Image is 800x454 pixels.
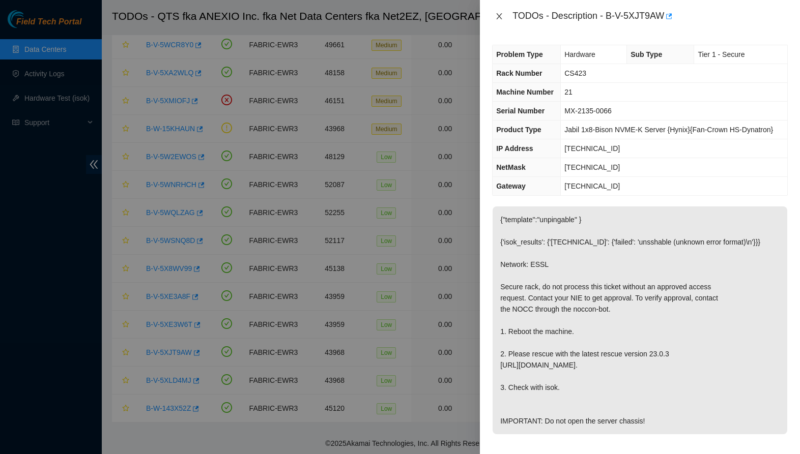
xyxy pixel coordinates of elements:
span: CS423 [564,69,586,77]
span: close [495,12,503,20]
span: Hardware [564,50,595,58]
span: Problem Type [496,50,543,58]
span: Jabil 1x8-Bison NVME-K Server {Hynix}{Fan-Crown HS-Dynatron} [564,126,773,134]
span: Product Type [496,126,541,134]
span: 21 [564,88,573,96]
span: [TECHNICAL_ID] [564,163,620,171]
span: Sub Type [631,50,662,58]
span: Rack Number [496,69,542,77]
div: TODOs - Description - B-V-5XJT9AW [512,8,788,24]
span: Tier 1 - Secure [698,50,745,58]
span: [TECHNICAL_ID] [564,182,620,190]
button: Close [492,12,506,21]
p: {"template":"unpingable" } {'isok_results': {'[TECHNICAL_ID]': {'failed': 'unsshable (unknown err... [493,206,787,434]
span: IP Address [496,144,533,153]
span: Serial Number [496,107,545,115]
span: Machine Number [496,88,554,96]
span: Gateway [496,182,526,190]
span: MX-2135-0066 [564,107,612,115]
span: NetMask [496,163,526,171]
span: [TECHNICAL_ID] [564,144,620,153]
